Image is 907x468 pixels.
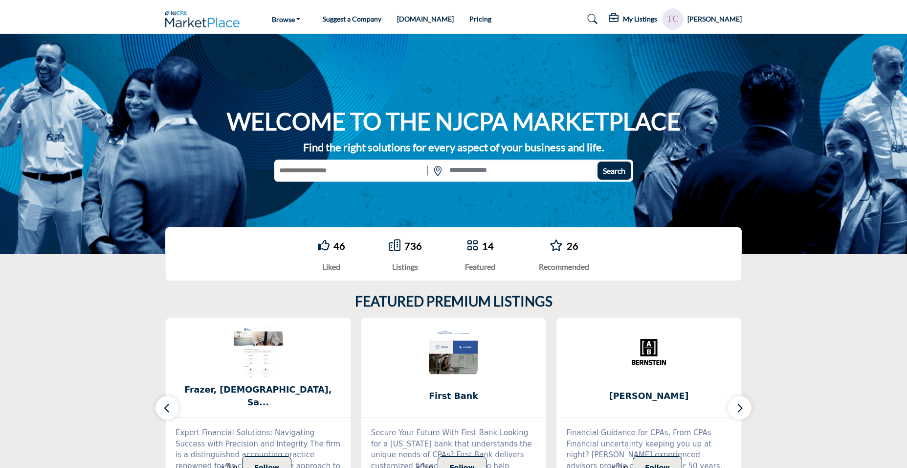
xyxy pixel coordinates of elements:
a: 46 [333,240,345,252]
b: Bernstein [571,383,727,409]
button: Search [597,162,631,180]
a: Search [578,11,604,27]
h5: [PERSON_NAME] [687,14,742,24]
div: Recommended [539,261,589,273]
div: Liked [318,261,345,273]
b: First Bank [376,383,531,409]
span: [PERSON_NAME] [571,390,727,402]
h2: FEATURED PREMIUM LISTINGS [355,293,553,310]
b: Frazer, Evangelista, Sahni & Company, LLC [180,383,336,409]
img: Site Logo [165,11,244,27]
a: First Bank [361,383,546,409]
a: Go to Featured [466,239,478,253]
button: Show hide supplier dropdown [662,8,684,30]
div: My Listings [609,13,657,25]
div: Featured [465,261,495,273]
a: Pricing [469,15,491,23]
a: Suggest a Company [323,15,381,23]
a: 26 [567,240,578,252]
img: Frazer, Evangelista, Sahni & Company, LLC [234,328,283,376]
img: First Bank [429,328,478,376]
img: Rectangle%203585.svg [425,162,430,180]
h5: My Listings [623,15,657,23]
div: Listings [389,261,422,273]
a: [DOMAIN_NAME] [397,15,454,23]
span: First Bank [376,390,531,402]
strong: Find the right solutions for every aspect of your business and life. [303,140,604,154]
a: 14 [482,240,494,252]
a: Browse [265,12,308,26]
span: Frazer, [DEMOGRAPHIC_DATA], Sa... [180,383,336,409]
i: Go to Liked [318,239,330,251]
a: Frazer, [DEMOGRAPHIC_DATA], Sa... [166,383,351,409]
span: Search [603,166,625,175]
a: 736 [404,240,422,252]
img: Bernstein [624,328,673,376]
a: Go to Recommended [550,239,563,253]
h1: WELCOME TO THE NJCPA MARKETPLACE [227,106,681,137]
a: [PERSON_NAME] [556,383,741,409]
